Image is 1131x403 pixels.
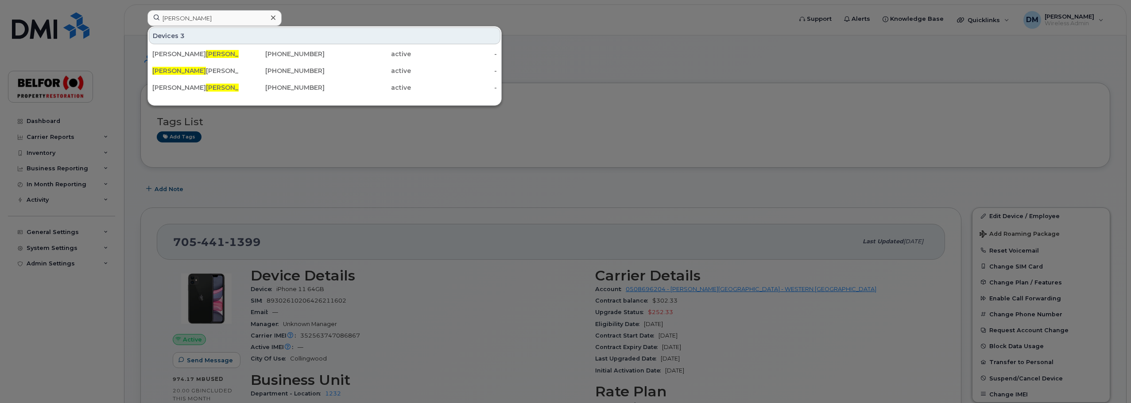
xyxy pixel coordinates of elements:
a: [PERSON_NAME][PERSON_NAME][PHONE_NUMBER]active- [149,63,500,79]
div: [PERSON_NAME] [152,66,239,75]
div: - [411,83,497,92]
div: active [325,66,411,75]
div: - [411,66,497,75]
div: [PHONE_NUMBER] [239,83,325,92]
div: [PERSON_NAME] [152,50,239,58]
div: [PERSON_NAME] [152,83,239,92]
div: active [325,50,411,58]
span: [PERSON_NAME] [152,67,206,75]
div: active [325,83,411,92]
div: [PHONE_NUMBER] [239,66,325,75]
div: [PHONE_NUMBER] [239,50,325,58]
span: [PERSON_NAME] [206,50,260,58]
div: Devices [149,27,500,44]
a: [PERSON_NAME][PERSON_NAME][PHONE_NUMBER]active- [149,46,500,62]
div: - [411,50,497,58]
span: [PERSON_NAME] [206,84,260,92]
a: [PERSON_NAME][PERSON_NAME][PHONE_NUMBER]active- [149,80,500,96]
span: 3 [180,31,185,40]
